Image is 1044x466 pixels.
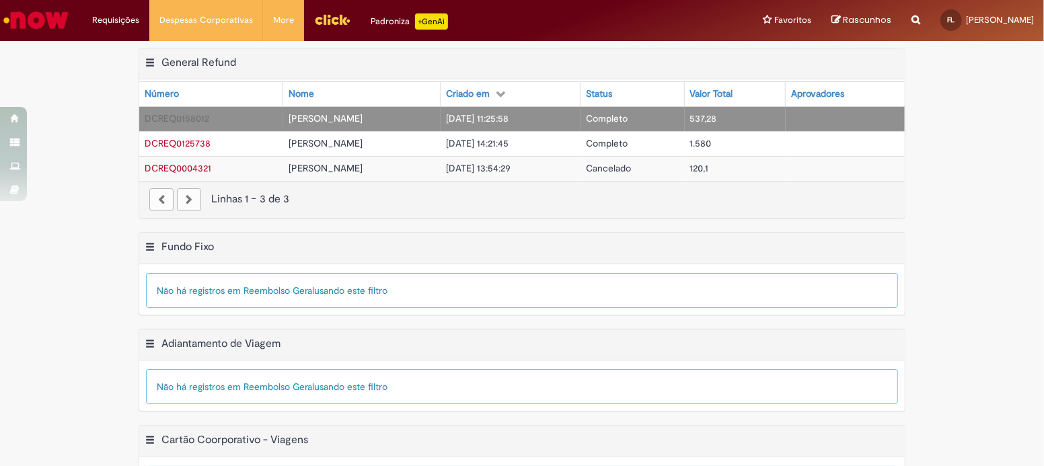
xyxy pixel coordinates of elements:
[145,337,155,354] button: Adiantamento de Viagem Menu de contexto
[446,112,509,124] span: [DATE] 11:25:58
[161,434,308,447] h2: Cartão Coorporativo - Viagens
[690,87,733,101] div: Valor Total
[145,433,155,451] button: Cartão Coorporativo - Viagens Menu de contexto
[289,112,363,124] span: [PERSON_NAME]
[1,7,71,34] img: ServiceNow
[948,15,955,24] span: FL
[145,87,179,101] div: Número
[145,162,211,174] span: DCREQ0004321
[139,181,905,218] nav: paginação
[586,87,612,101] div: Status
[149,192,895,207] div: Linhas 1 − 3 de 3
[774,13,811,27] span: Favoritos
[145,162,211,174] a: Abrir Registro: DCREQ0004321
[791,87,844,101] div: Aprovadores
[966,14,1034,26] span: [PERSON_NAME]
[146,273,898,308] div: Não há registros em Reembolso Geral
[314,381,387,393] span: usando este filtro
[314,284,387,297] span: usando este filtro
[145,137,211,149] span: DCREQ0125738
[273,13,294,27] span: More
[161,337,281,350] h2: Adiantamento de Viagem
[586,137,628,149] span: Completo
[371,13,448,30] div: Padroniza
[690,162,709,174] span: 120,1
[831,14,891,27] a: Rascunhos
[145,112,209,124] span: DCREQ0158012
[289,137,363,149] span: [PERSON_NAME]
[146,369,898,404] div: Não há registros em Reembolso Geral
[92,13,139,27] span: Requisições
[145,240,155,258] button: Fundo Fixo Menu de contexto
[586,112,628,124] span: Completo
[159,13,253,27] span: Despesas Corporativas
[690,137,712,149] span: 1.580
[415,13,448,30] p: +GenAi
[145,137,211,149] a: Abrir Registro: DCREQ0125738
[161,240,214,254] h2: Fundo Fixo
[446,87,490,101] div: Criado em
[289,87,314,101] div: Nome
[446,162,511,174] span: [DATE] 13:54:29
[843,13,891,26] span: Rascunhos
[145,56,155,73] button: General Refund Menu de contexto
[145,112,209,124] a: Abrir Registro: DCREQ0158012
[446,137,509,149] span: [DATE] 14:21:45
[690,112,717,124] span: 537,28
[586,162,631,174] span: Cancelado
[289,162,363,174] span: [PERSON_NAME]
[161,56,236,69] h2: General Refund
[314,9,350,30] img: click_logo_yellow_360x200.png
